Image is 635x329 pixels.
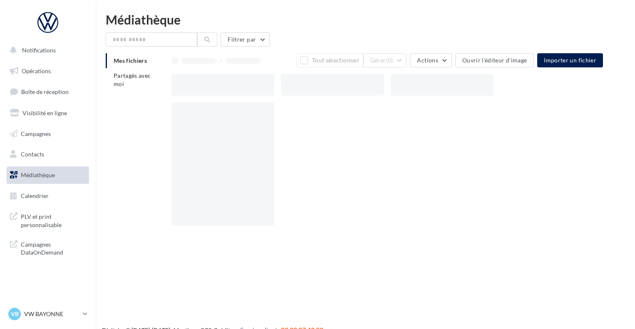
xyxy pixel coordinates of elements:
[5,83,91,101] a: Boîte de réception
[11,310,19,318] span: VB
[5,235,91,260] a: Campagnes DataOnDemand
[114,57,147,64] span: Mes fichiers
[22,67,51,74] span: Opérations
[21,171,55,178] span: Médiathèque
[386,57,393,64] span: (0)
[21,88,69,95] span: Boîte de réception
[417,57,438,64] span: Actions
[455,53,534,67] button: Ouvrir l'éditeur d'image
[410,53,451,67] button: Actions
[7,306,89,322] a: VB VW BAYONNE
[114,72,151,87] span: Partagés avec moi
[5,187,91,205] a: Calendrier
[537,53,603,67] button: Importer un fichier
[21,239,86,257] span: Campagnes DataOnDemand
[544,57,596,64] span: Importer un fichier
[106,13,625,26] div: Médiathèque
[21,130,51,137] span: Campagnes
[5,62,91,80] a: Opérations
[5,42,87,59] button: Notifications
[22,47,56,54] span: Notifications
[21,192,49,199] span: Calendrier
[21,211,86,229] span: PLV et print personnalisable
[5,104,91,122] a: Visibilité en ligne
[221,32,270,47] button: Filtrer par
[363,53,407,67] button: Gérer(0)
[24,310,79,318] p: VW BAYONNE
[5,146,91,163] a: Contacts
[5,208,91,232] a: PLV et print personnalisable
[5,166,91,184] a: Médiathèque
[22,109,67,116] span: Visibilité en ligne
[296,53,363,67] button: Tout sélectionner
[21,151,44,158] span: Contacts
[5,125,91,143] a: Campagnes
